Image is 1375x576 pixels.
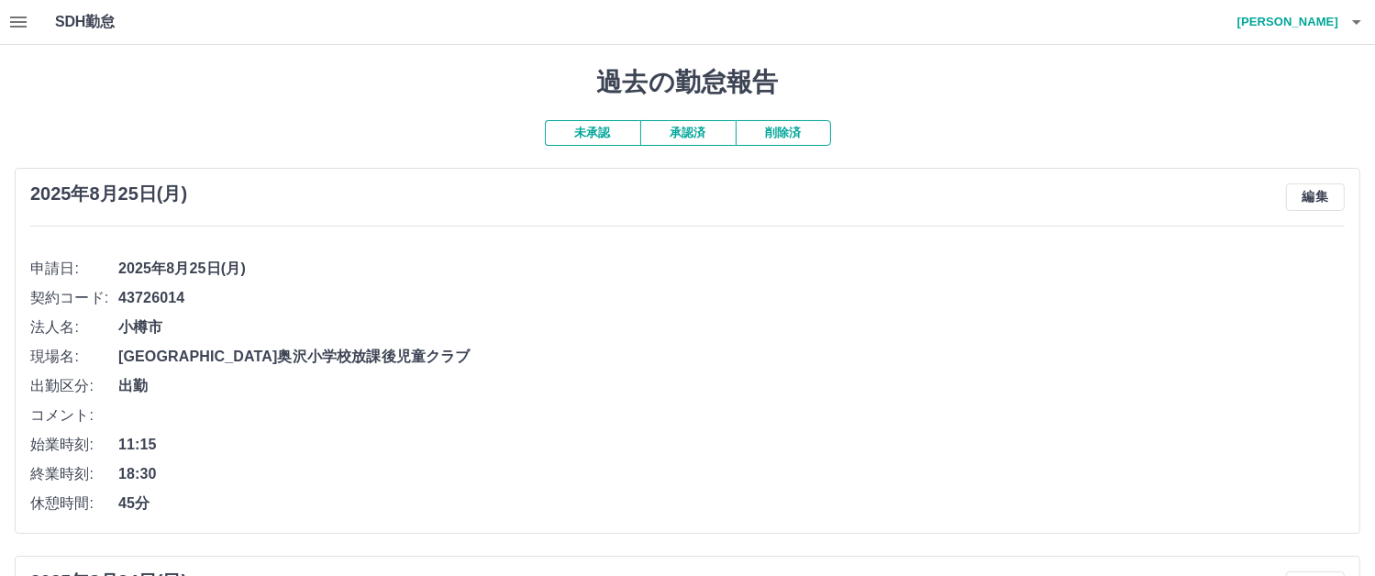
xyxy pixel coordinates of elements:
[30,404,118,426] span: コメント:
[30,434,118,456] span: 始業時刻:
[736,120,831,146] button: 削除済
[30,258,118,280] span: 申請日:
[30,463,118,485] span: 終業時刻:
[30,375,118,397] span: 出勤区分:
[30,346,118,368] span: 現場名:
[640,120,736,146] button: 承認済
[118,346,1345,368] span: [GEOGRAPHIC_DATA]奥沢小学校放課後児童クラブ
[118,463,1345,485] span: 18:30
[15,67,1360,98] h1: 過去の勤怠報告
[30,287,118,309] span: 契約コード:
[30,183,187,205] h3: 2025年8月25日(月)
[118,316,1345,338] span: 小樽市
[545,120,640,146] button: 未承認
[118,434,1345,456] span: 11:15
[118,258,1345,280] span: 2025年8月25日(月)
[118,493,1345,515] span: 45分
[30,493,118,515] span: 休憩時間:
[1286,183,1345,211] button: 編集
[30,316,118,338] span: 法人名:
[118,287,1345,309] span: 43726014
[118,375,1345,397] span: 出勤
